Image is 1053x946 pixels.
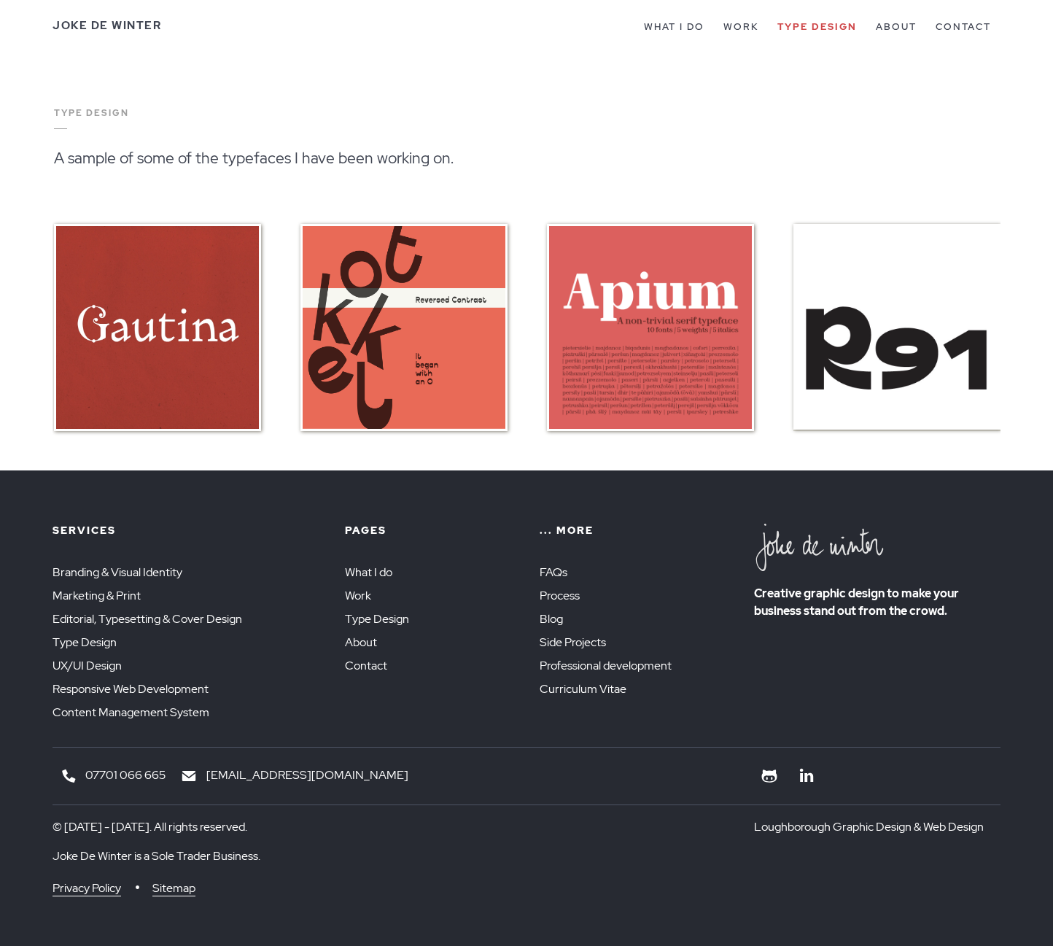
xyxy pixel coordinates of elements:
a: What I do [345,565,392,580]
h4: ... More [540,523,734,548]
a: Curriculum Vitae [540,681,626,697]
a: Professional development [540,658,672,673]
a: Joke De Winter [53,18,161,33]
a: Contact [936,20,991,33]
h4: Pages [345,523,540,548]
a: Gautina Type revival project based on type found in book printed in [DATE] by Florentius de [GEOG... [54,224,261,431]
a: Loughborough Graphic Design & Web Design [754,819,984,834]
p: Creative graphic design to make your business stand out from the crowd. [754,585,995,632]
a: About [876,20,917,33]
a: Responsive Web Development [53,681,209,697]
a: Privacy Policy [53,880,121,896]
a: Contact [345,658,387,673]
img: Apium, a non-trivial serif typeface. [547,224,754,431]
a: About [345,635,377,650]
a: R91 A geometic exploration with loose railway ties. [793,224,1000,430]
a: Marketing & Print [53,588,141,603]
a: Tokkel A reversed contrast sans-serif typeface. [300,224,508,431]
p: © [DATE] - [DATE]. All rights reserved. [53,818,494,848]
p: A sample of some of the typefaces I have been working on. [54,147,615,185]
a: Work [345,588,371,603]
a: [EMAIL_ADDRESS][DOMAIN_NAME] [206,767,408,783]
a: 07701 066 665 [85,767,166,783]
a: Side Projects [540,635,606,650]
a: Process [540,588,580,603]
a: Branding & Visual Identity [53,565,182,580]
a: Blog [540,611,563,627]
a: Type Design [53,635,117,650]
a: Content Management System [53,705,209,720]
img: Joke De Winter logo. [754,523,885,573]
a: Type Design [777,20,857,33]
a: What I do [644,20,704,33]
p: Type Design [54,106,375,147]
a: UX/UI Design [53,658,122,673]
a: Type Design [345,611,409,627]
a: FAQs [540,565,567,580]
a: Apium, a non-trivial serif typeface. Apium Apium is a non-trivial serif typeface. Inspired by the... [547,224,754,431]
h4: Services [53,523,345,548]
a: Work [723,20,758,33]
a: Editorial, Typesetting & Cover Design [53,611,242,627]
p: Joke De Winter is a Sole Trader Business. [53,848,494,877]
a: Sitemap [152,880,195,896]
